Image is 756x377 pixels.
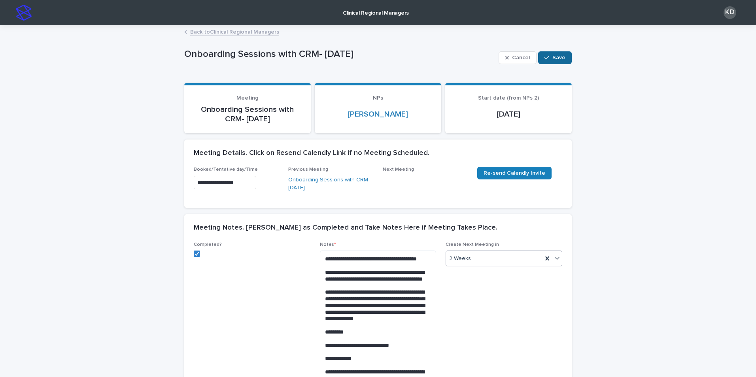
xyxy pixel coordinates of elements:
button: Save [538,51,572,64]
h2: Meeting Notes. [PERSON_NAME] as Completed and Take Notes Here if Meeting Takes Place. [194,224,497,232]
a: Re-send Calendly Invite [477,167,552,179]
span: Cancel [512,55,530,60]
span: Meeting [236,95,258,101]
a: Onboarding Sessions with CRM- [DATE] [288,176,373,192]
span: Previous Meeting [288,167,328,172]
span: NPs [373,95,383,101]
p: - [383,176,468,184]
span: Next Meeting [383,167,414,172]
button: Cancel [499,51,537,64]
p: [DATE] [455,109,562,119]
a: Back toClinical Regional Managers [190,27,279,36]
p: Onboarding Sessions with CRM- [DATE] [184,49,495,60]
span: Save [552,55,565,60]
span: Start date (from NPs 2) [478,95,539,101]
span: Booked/Tentative day/Time [194,167,258,172]
span: Re-send Calendly Invite [484,170,545,176]
h2: Meeting Details. Click on Resend Calendly Link if no Meeting Scheduled. [194,149,429,158]
img: stacker-logo-s-only.png [16,5,32,21]
p: Onboarding Sessions with CRM- [DATE] [194,105,301,124]
span: 2 Weeks [449,254,471,263]
div: KD [724,6,736,19]
span: Completed? [194,242,222,247]
span: Notes [320,242,336,247]
span: Create Next Meeting in [446,242,499,247]
a: [PERSON_NAME] [348,109,408,119]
